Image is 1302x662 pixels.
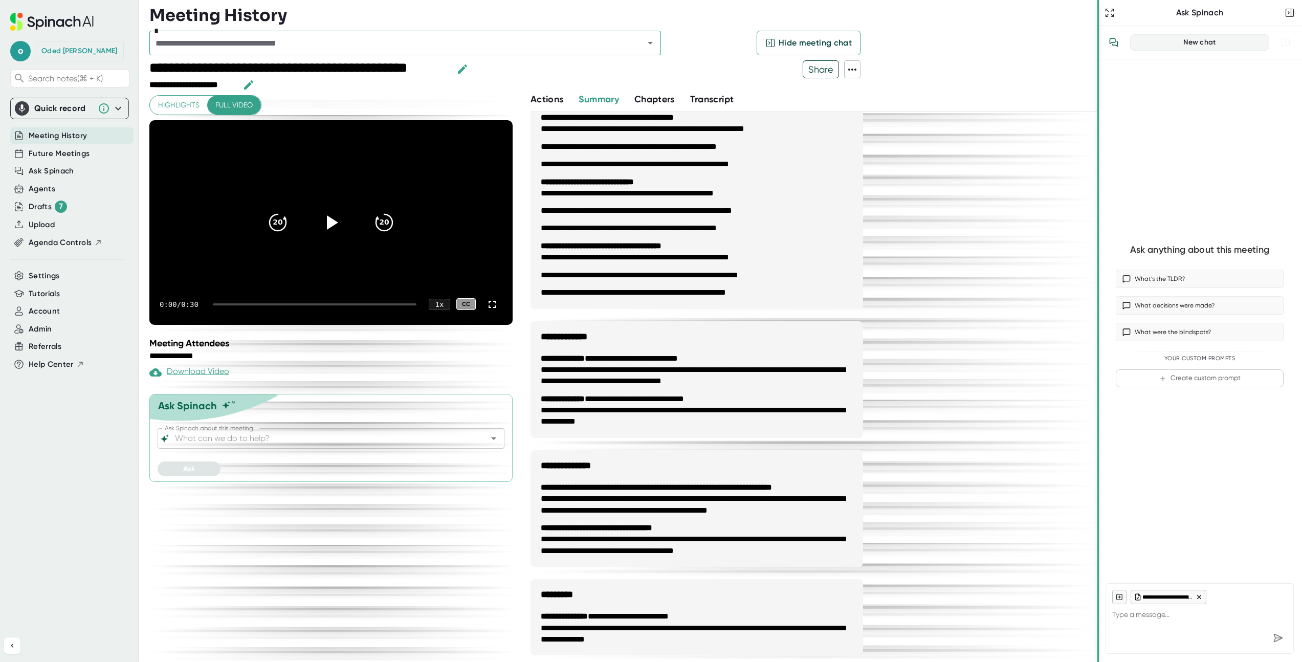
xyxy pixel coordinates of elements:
button: Share [803,60,839,78]
button: What decisions were made? [1116,296,1284,315]
span: Help Center [29,359,74,370]
span: o [10,41,31,61]
span: Hide meeting chat [779,37,852,49]
button: Meeting History [29,130,87,142]
input: What can we do to help? [173,431,471,446]
div: Ask Spinach [1117,8,1283,18]
div: Ask Spinach [158,400,217,412]
span: Transcript [690,94,734,105]
div: CC [456,298,476,310]
button: Highlights [150,96,208,115]
button: Agenda Controls [29,237,102,249]
div: Ask anything about this meeting [1130,244,1269,256]
button: Settings [29,270,60,282]
button: Transcript [690,93,734,106]
div: Download Video [149,366,229,379]
h3: Meeting History [149,6,287,25]
span: Summary [579,94,619,105]
div: Your Custom Prompts [1116,355,1284,362]
span: Full video [215,99,253,112]
button: Agents [29,183,55,195]
span: Chapters [634,94,675,105]
button: Account [29,305,60,317]
div: New chat [1137,38,1263,47]
span: Agenda Controls [29,237,92,249]
button: Full video [207,96,261,115]
button: Tutorials [29,288,60,300]
button: Referrals [29,341,61,352]
button: What’s the TLDR? [1116,270,1284,288]
button: Create custom prompt [1116,369,1284,387]
button: Ask Spinach [29,165,74,177]
button: Open [643,36,657,50]
span: Share [803,60,838,78]
button: Hide meeting chat [757,31,860,55]
button: Close conversation sidebar [1283,6,1297,20]
button: Chapters [634,93,675,106]
span: Highlights [158,99,200,112]
button: Actions [531,93,563,106]
div: 1 x [429,299,450,310]
button: View conversation history [1104,32,1124,53]
button: Drafts 7 [29,201,67,213]
button: Help Center [29,359,84,370]
button: Summary [579,93,619,106]
button: Future Meetings [29,148,90,160]
button: Upload [29,219,55,231]
div: Drafts [29,201,67,213]
button: What were the blindspots? [1116,323,1284,341]
button: Open [487,431,501,446]
button: Ask [158,461,220,476]
div: Quick record [15,98,124,119]
div: Meeting Attendees [149,338,518,349]
div: Oded Welgreen [41,47,117,56]
div: Send message [1269,629,1287,647]
span: Search notes (⌘ + K) [28,74,127,83]
div: 7 [55,201,67,213]
span: Ask [183,465,195,473]
button: Expand to Ask Spinach page [1102,6,1117,20]
span: Actions [531,94,563,105]
div: Quick record [34,103,93,114]
div: 0:00 / 0:30 [160,300,201,308]
button: Collapse sidebar [4,637,20,654]
button: Admin [29,323,52,335]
